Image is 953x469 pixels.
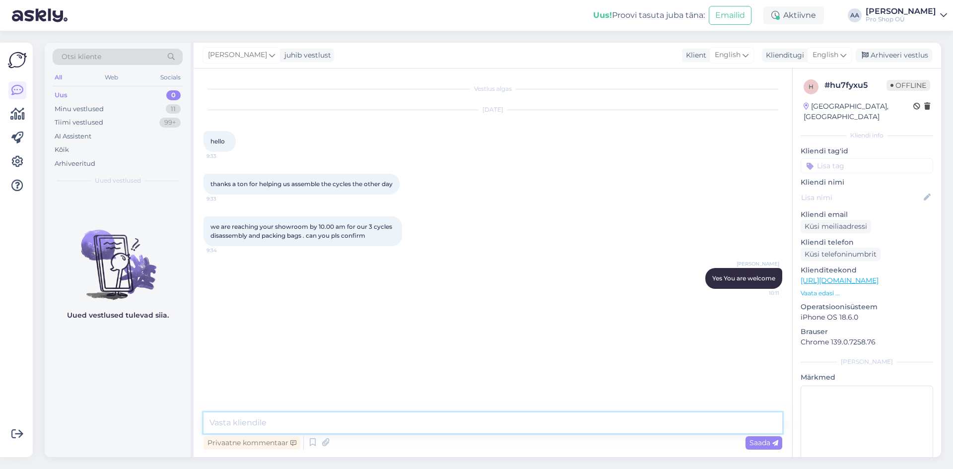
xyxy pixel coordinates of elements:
span: English [813,50,838,61]
p: Uued vestlused tulevad siia. [67,310,169,321]
span: Uued vestlused [95,176,141,185]
span: Offline [886,80,930,91]
div: Kõik [55,145,69,155]
div: # hu7fyxu5 [824,79,886,91]
b: Uus! [593,10,612,20]
span: English [715,50,741,61]
span: Saada [749,438,778,447]
div: Küsi telefoninumbrit [801,248,881,261]
div: [PERSON_NAME] [866,7,936,15]
span: Otsi kliente [62,52,101,62]
div: Kliendi info [801,131,933,140]
div: AA [848,8,862,22]
div: Aktiivne [763,6,824,24]
div: [GEOGRAPHIC_DATA], [GEOGRAPHIC_DATA] [804,101,913,122]
span: Yes You are welcome [712,274,775,282]
span: [PERSON_NAME] [737,260,779,268]
input: Lisa nimi [801,192,922,203]
img: Askly Logo [8,51,27,69]
div: AI Assistent [55,132,91,141]
p: Kliendi nimi [801,177,933,188]
div: Web [103,71,120,84]
div: Uus [55,90,68,100]
div: Vestlus algas [204,84,782,93]
span: 10:11 [742,289,779,297]
div: Arhiveeritud [55,159,95,169]
div: Küsi meiliaadressi [801,220,871,233]
span: 9:33 [206,195,244,202]
div: Klienditugi [762,50,804,61]
span: thanks a ton for helping us assemble the cycles the other day [210,180,393,188]
div: All [53,71,64,84]
a: [URL][DOMAIN_NAME] [801,276,879,285]
div: 0 [166,90,181,100]
p: Kliendi email [801,209,933,220]
div: Arhiveeri vestlus [856,49,932,62]
div: Klient [682,50,706,61]
button: Emailid [709,6,751,25]
span: 9:33 [206,152,244,160]
div: Minu vestlused [55,104,104,114]
p: Klienditeekond [801,265,933,275]
div: Pro Shop OÜ [866,15,936,23]
div: [DATE] [204,105,782,114]
div: 99+ [159,118,181,128]
div: 11 [166,104,181,114]
div: [PERSON_NAME] [801,357,933,366]
span: [PERSON_NAME] [208,50,267,61]
span: h [809,83,814,90]
p: Kliendi tag'id [801,146,933,156]
p: Operatsioonisüsteem [801,302,933,312]
p: iPhone OS 18.6.0 [801,312,933,323]
input: Lisa tag [801,158,933,173]
span: hello [210,137,225,145]
p: Märkmed [801,372,933,383]
span: we are reaching your showroom by 10.00 am for our 3 cycles disassembly and packing bags . can you... [210,223,394,239]
p: Kliendi telefon [801,237,933,248]
div: Tiimi vestlused [55,118,103,128]
p: Chrome 139.0.7258.76 [801,337,933,347]
p: Brauser [801,327,933,337]
a: [PERSON_NAME]Pro Shop OÜ [866,7,947,23]
span: 9:34 [206,247,244,254]
img: No chats [45,212,191,301]
div: Privaatne kommentaar [204,436,300,450]
div: Proovi tasuta juba täna: [593,9,705,21]
p: Vaata edasi ... [801,289,933,298]
div: juhib vestlust [280,50,331,61]
div: Socials [158,71,183,84]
